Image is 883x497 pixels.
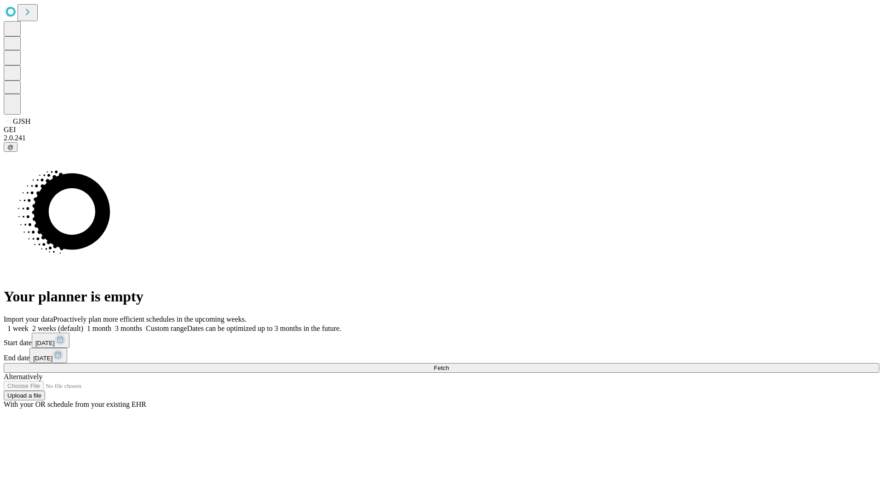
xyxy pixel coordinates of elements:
button: Upload a file [4,391,45,400]
span: Import your data [4,315,53,323]
span: [DATE] [33,355,52,362]
div: 2.0.241 [4,134,879,142]
span: With your OR schedule from your existing EHR [4,400,146,408]
span: Proactively plan more efficient schedules in the upcoming weeks. [53,315,247,323]
span: GJSH [13,117,30,125]
span: 1 month [87,324,111,332]
button: [DATE] [32,333,69,348]
span: Custom range [146,324,187,332]
div: GEI [4,126,879,134]
span: 1 week [7,324,29,332]
div: Start date [4,333,879,348]
button: [DATE] [29,348,67,363]
span: @ [7,144,14,150]
button: @ [4,142,17,152]
span: 3 months [115,324,142,332]
span: Dates can be optimized up to 3 months in the future. [187,324,341,332]
h1: Your planner is empty [4,288,879,305]
button: Fetch [4,363,879,373]
span: [DATE] [35,340,55,347]
span: Alternatively [4,373,42,381]
div: End date [4,348,879,363]
span: 2 weeks (default) [32,324,83,332]
span: Fetch [434,364,449,371]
